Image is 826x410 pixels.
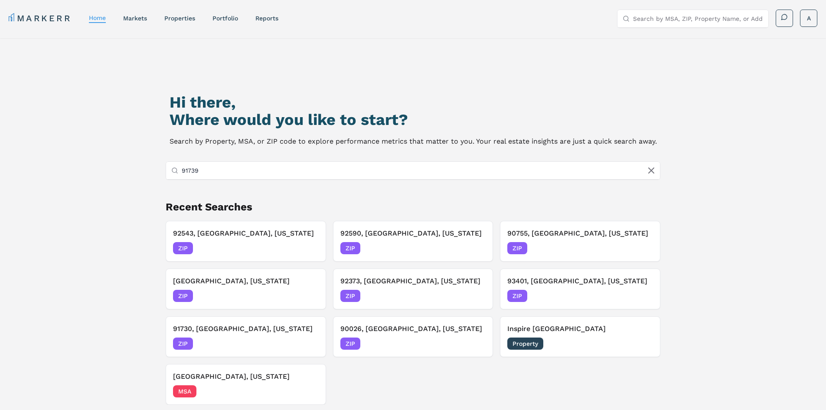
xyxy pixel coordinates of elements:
a: Portfolio [212,15,238,22]
span: ZIP [340,338,360,350]
span: ZIP [507,242,527,254]
h3: 90755, [GEOGRAPHIC_DATA], [US_STATE] [507,228,653,239]
button: A [800,10,817,27]
h3: 92543, [GEOGRAPHIC_DATA], [US_STATE] [173,228,319,239]
span: MSA [173,385,196,397]
h3: 90026, [GEOGRAPHIC_DATA], [US_STATE] [340,324,486,334]
span: [DATE] [299,292,319,300]
h3: [GEOGRAPHIC_DATA], [US_STATE] [173,276,319,286]
button: Remove 91601, North Hollywood, California[GEOGRAPHIC_DATA], [US_STATE]ZIP[DATE] [166,269,326,309]
span: [DATE] [299,339,319,348]
a: markets [123,15,147,22]
span: ZIP [507,290,527,302]
a: MARKERR [9,12,72,24]
span: [DATE] [633,339,653,348]
span: ZIP [173,290,193,302]
span: [DATE] [299,387,319,396]
input: Search by MSA, ZIP, Property Name, or Address [182,162,655,179]
span: [DATE] [466,292,486,300]
a: properties [164,15,195,22]
h3: 92590, [GEOGRAPHIC_DATA], [US_STATE] [340,228,486,239]
button: Remove 92373, Redlands, California92373, [GEOGRAPHIC_DATA], [US_STATE]ZIP[DATE] [333,269,493,309]
span: [DATE] [633,244,653,253]
span: ZIP [340,290,360,302]
a: reports [255,15,278,22]
h3: 91730, [GEOGRAPHIC_DATA], [US_STATE] [173,324,319,334]
span: A [807,14,811,23]
span: ZIP [340,242,360,254]
h2: Recent Searches [166,200,661,214]
button: Remove 90026, Los Angeles, California90026, [GEOGRAPHIC_DATA], [US_STATE]ZIP[DATE] [333,316,493,357]
input: Search by MSA, ZIP, Property Name, or Address [633,10,763,27]
h1: Hi there, [170,94,657,111]
a: home [89,14,106,21]
h3: Inspire [GEOGRAPHIC_DATA] [507,324,653,334]
span: [DATE] [633,292,653,300]
button: Remove Inspire Echo ParkInspire [GEOGRAPHIC_DATA]Property[DATE] [500,316,660,357]
button: Remove 92543, Hemet, California92543, [GEOGRAPHIC_DATA], [US_STATE]ZIP[DATE] [166,221,326,262]
button: Remove 91730, Rancho Cucamonga, California91730, [GEOGRAPHIC_DATA], [US_STATE]ZIP[DATE] [166,316,326,357]
h3: 93401, [GEOGRAPHIC_DATA], [US_STATE] [507,276,653,286]
span: [DATE] [466,339,486,348]
p: Search by Property, MSA, or ZIP code to explore performance metrics that matter to you. Your real... [170,135,657,148]
h3: 92373, [GEOGRAPHIC_DATA], [US_STATE] [340,276,486,286]
span: ZIP [173,242,193,254]
button: Remove 92590, Temecula, California92590, [GEOGRAPHIC_DATA], [US_STATE]ZIP[DATE] [333,221,493,262]
span: ZIP [173,338,193,350]
h2: Where would you like to start? [170,111,657,128]
button: Remove 93401, San Luis Obispo, California93401, [GEOGRAPHIC_DATA], [US_STATE]ZIP[DATE] [500,269,660,309]
span: [DATE] [466,244,486,253]
h3: [GEOGRAPHIC_DATA], [US_STATE] [173,371,319,382]
span: Property [507,338,543,350]
span: [DATE] [299,244,319,253]
button: Remove 90755, Signal Hill, California90755, [GEOGRAPHIC_DATA], [US_STATE]ZIP[DATE] [500,221,660,262]
button: Remove Murrieta, California[GEOGRAPHIC_DATA], [US_STATE]MSA[DATE] [166,364,326,405]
